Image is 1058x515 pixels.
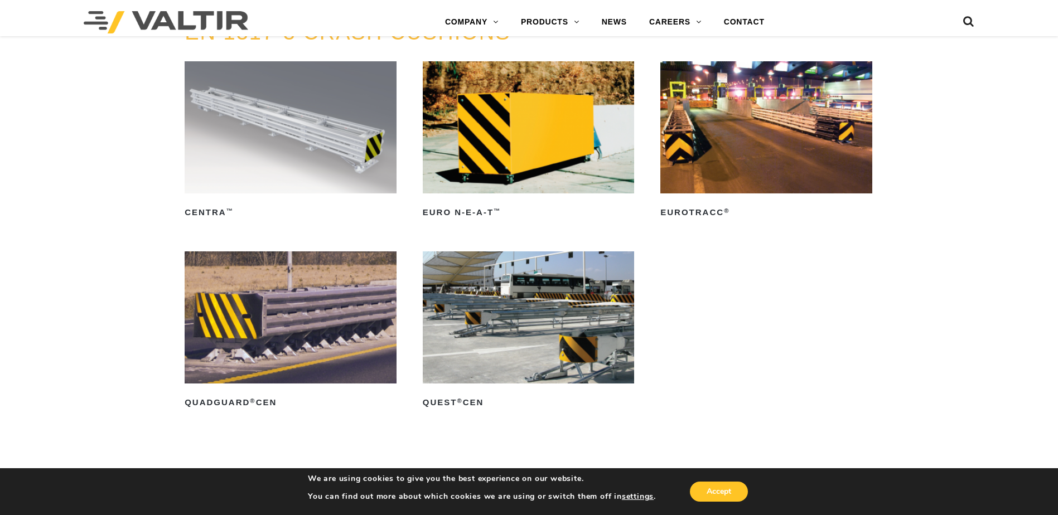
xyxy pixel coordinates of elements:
a: CENTRA™ [185,61,397,221]
sup: ® [724,207,730,214]
a: Euro N-E-A-T™ [423,61,635,221]
a: QUEST®CEN [423,251,635,411]
a: PRODUCTS [510,11,591,33]
a: CONTACT [713,11,776,33]
a: CAREERS [638,11,713,33]
sup: ™ [226,207,234,214]
h2: CENTRA [185,203,397,221]
h2: QuadGuard CEN [185,393,397,411]
sup: ® [250,397,255,404]
h2: EuroTRACC [660,203,872,221]
button: settings [622,492,654,502]
a: EuroTRACC® [660,61,872,221]
sup: ® [457,397,462,404]
button: Accept [690,482,748,502]
h2: Euro N-E-A-T [423,203,635,221]
sup: ™ [494,207,501,214]
a: QuadGuard®CEN [185,251,397,411]
a: COMPANY [434,11,510,33]
h2: QUEST CEN [423,393,635,411]
p: We are using cookies to give you the best experience on our website. [308,474,656,484]
p: You can find out more about which cookies we are using or switch them off in . [308,492,656,502]
a: NEWS [591,11,638,33]
img: Valtir [84,11,248,33]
